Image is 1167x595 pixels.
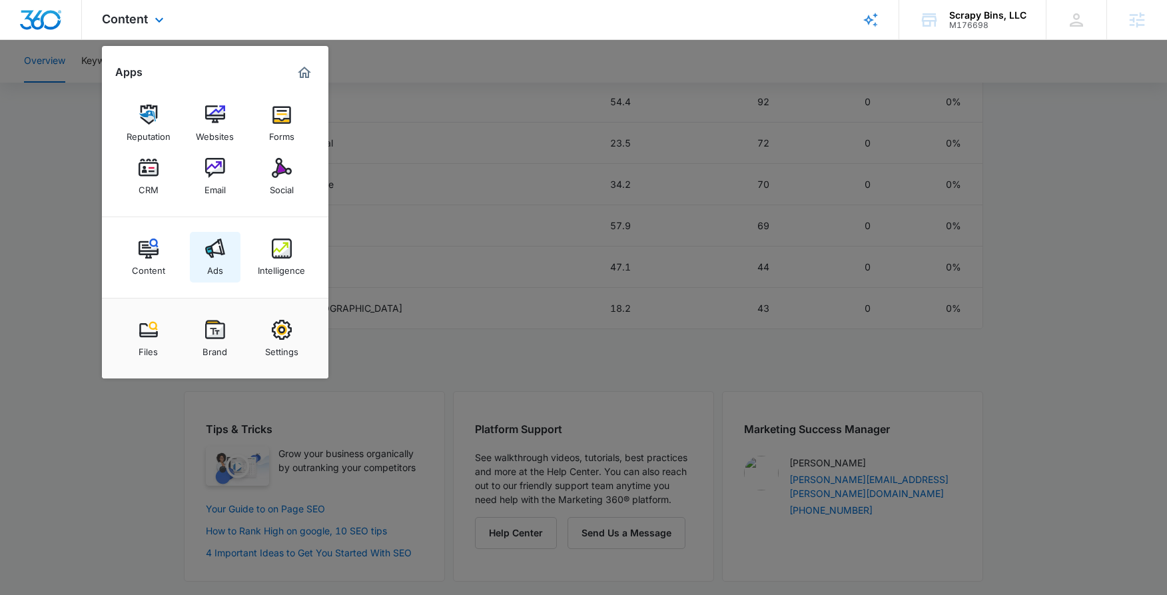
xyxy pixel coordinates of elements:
[37,21,65,32] div: v 4.0.25
[190,313,240,364] a: Brand
[196,125,234,142] div: Websites
[123,313,174,364] a: Files
[256,232,307,283] a: Intelligence
[265,340,298,357] div: Settings
[256,313,307,364] a: Settings
[270,178,294,195] div: Social
[190,98,240,149] a: Websites
[133,77,143,88] img: tab_keywords_by_traffic_grey.svg
[21,21,32,32] img: logo_orange.svg
[36,77,47,88] img: tab_domain_overview_orange.svg
[190,232,240,283] a: Ads
[132,259,165,276] div: Content
[258,259,305,276] div: Intelligence
[190,151,240,202] a: Email
[147,79,224,87] div: Keywords by Traffic
[21,35,32,45] img: website_grey.svg
[269,125,294,142] div: Forms
[949,10,1026,21] div: account name
[139,340,158,357] div: Files
[202,340,227,357] div: Brand
[127,125,171,142] div: Reputation
[949,21,1026,30] div: account id
[123,151,174,202] a: CRM
[35,35,147,45] div: Domain: [DOMAIN_NAME]
[123,232,174,283] a: Content
[51,79,119,87] div: Domain Overview
[123,98,174,149] a: Reputation
[294,62,315,83] a: Marketing 360® Dashboard
[139,178,159,195] div: CRM
[256,98,307,149] a: Forms
[102,12,148,26] span: Content
[256,151,307,202] a: Social
[115,66,143,79] h2: Apps
[204,178,226,195] div: Email
[207,259,223,276] div: Ads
